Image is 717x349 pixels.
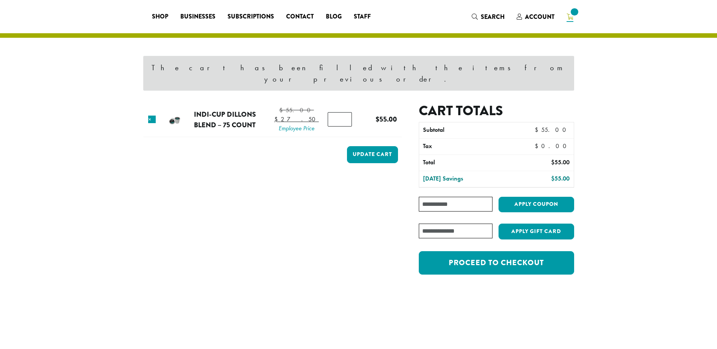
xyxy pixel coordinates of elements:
span: Search [481,12,505,21]
bdi: 55.00 [279,106,314,114]
bdi: 55.00 [535,126,570,134]
span: Staff [354,12,371,22]
a: Shop [146,11,174,23]
span: Account [525,12,554,21]
span: Contact [286,12,314,22]
bdi: 55.00 [551,174,570,182]
a: Blog [320,11,348,23]
button: Apply Gift Card [499,224,574,239]
th: [DATE] Savings [419,171,512,187]
a: Account [511,11,561,23]
th: Total [419,155,512,171]
span: Blog [326,12,342,22]
span: $ [551,158,554,166]
th: Subtotal [419,122,512,138]
span: $ [535,126,541,134]
a: Proceed to checkout [419,251,574,275]
a: Remove this item [148,116,156,123]
a: Search [466,11,511,23]
bdi: 55.00 [376,114,397,124]
img: Indi-Cup Dillons Blend - 75 count [163,108,187,132]
span: Businesses [180,12,215,22]
a: Businesses [174,11,221,23]
button: Apply coupon [499,197,574,212]
a: Contact [280,11,320,23]
div: The cart has been filled with the items from your previous order. [143,56,574,91]
span: Subscriptions [228,12,274,22]
bdi: 55.00 [551,158,570,166]
bdi: 27.50 [274,115,319,123]
span: Employee Price [274,124,319,133]
a: Subscriptions [221,11,280,23]
input: Product quantity [328,112,352,127]
a: Indi-Cup Dillons Blend – 75 count [194,109,256,130]
span: Shop [152,12,168,22]
span: $ [551,174,554,182]
th: Tax [419,139,528,154]
span: $ [274,115,281,123]
a: Staff [348,11,377,23]
button: Update cart [347,146,398,163]
span: $ [535,142,541,150]
h2: Cart totals [419,103,574,119]
span: $ [376,114,379,124]
span: $ [279,106,286,114]
bdi: 0.00 [535,142,570,150]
